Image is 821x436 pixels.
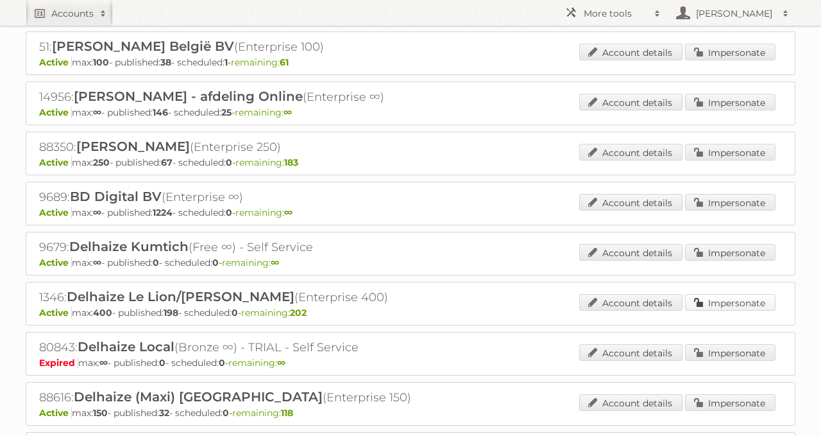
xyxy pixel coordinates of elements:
a: Account details [579,94,682,110]
strong: 150 [93,407,108,419]
span: Active [39,107,72,118]
a: Impersonate [685,44,775,60]
span: Expired [39,357,78,369]
p: max: - published: - scheduled: - [39,357,782,369]
a: Account details [579,194,682,211]
a: Account details [579,394,682,411]
strong: ∞ [277,357,285,369]
strong: ∞ [284,207,292,218]
strong: 0 [223,407,229,419]
h2: 51: (Enterprise 100) [39,39,488,55]
strong: ∞ [93,107,101,118]
a: Impersonate [685,94,775,110]
strong: ∞ [93,257,101,268]
strong: 1224 [153,207,173,218]
h2: More tools [584,7,648,20]
strong: 61 [280,57,289,68]
a: Impersonate [685,294,775,311]
span: BD Digital BV [70,189,162,204]
strong: 38 [160,57,171,68]
strong: 0 [212,257,219,268]
span: remaining: [235,107,292,118]
span: Delhaize (Maxi) [GEOGRAPHIC_DATA] [74,389,323,405]
span: Delhaize Local [78,339,174,354]
strong: 146 [153,107,168,118]
strong: 1 [224,57,228,68]
strong: ∞ [93,207,101,218]
span: remaining: [222,257,279,268]
a: Account details [579,44,682,60]
span: Active [39,257,72,268]
span: Delhaize Kumtich [69,239,189,254]
p: max: - published: - scheduled: - [39,207,782,218]
span: Active [39,207,72,218]
strong: 0 [226,207,232,218]
a: Impersonate [685,194,775,211]
a: Account details [579,294,682,311]
strong: 0 [226,157,232,168]
span: Active [39,307,72,318]
h2: 9689: (Enterprise ∞) [39,189,488,205]
h2: 80843: (Bronze ∞) - TRIAL - Self Service [39,339,488,356]
strong: 202 [290,307,307,318]
span: remaining: [241,307,307,318]
strong: 183 [284,157,298,168]
h2: 14956: (Enterprise ∞) [39,89,488,105]
a: Account details [579,144,682,161]
span: [PERSON_NAME] - afdeling Online [74,89,303,104]
span: remaining: [232,407,293,419]
strong: ∞ [271,257,279,268]
h2: [PERSON_NAME] [693,7,776,20]
p: max: - published: - scheduled: - [39,257,782,268]
strong: 25 [221,107,232,118]
a: Impersonate [685,394,775,411]
strong: 0 [232,307,238,318]
span: Active [39,57,72,68]
span: Active [39,407,72,419]
p: max: - published: - scheduled: - [39,307,782,318]
strong: ∞ [284,107,292,118]
p: max: - published: - scheduled: - [39,57,782,68]
a: Impersonate [685,244,775,261]
strong: 0 [153,257,159,268]
a: Impersonate [685,144,775,161]
p: max: - published: - scheduled: - [39,407,782,419]
span: remaining: [235,157,298,168]
strong: 0 [159,357,165,369]
strong: ∞ [99,357,108,369]
h2: 88350: (Enterprise 250) [39,139,488,155]
strong: 0 [219,357,225,369]
a: Account details [579,344,682,361]
a: Impersonate [685,344,775,361]
strong: 250 [93,157,110,168]
strong: 198 [164,307,178,318]
strong: 67 [161,157,173,168]
strong: 100 [93,57,109,68]
h2: 9679: (Free ∞) - Self Service [39,239,488,256]
h2: 88616: (Enterprise 150) [39,389,488,406]
span: [PERSON_NAME] [76,139,190,154]
span: remaining: [228,357,285,369]
p: max: - published: - scheduled: - [39,107,782,118]
p: max: - published: - scheduled: - [39,157,782,168]
strong: 118 [281,407,293,419]
strong: 400 [93,307,112,318]
span: [PERSON_NAME] België BV [52,39,234,54]
span: remaining: [235,207,292,218]
h2: Accounts [51,7,94,20]
span: Delhaize Le Lion/[PERSON_NAME] [67,289,294,304]
strong: 32 [159,407,169,419]
span: remaining: [231,57,289,68]
span: Active [39,157,72,168]
h2: 1346: (Enterprise 400) [39,289,488,306]
a: Account details [579,244,682,261]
